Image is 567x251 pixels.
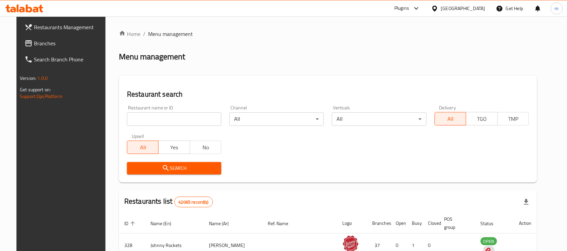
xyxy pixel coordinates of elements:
span: POS group [444,215,467,231]
div: Export file [518,194,534,210]
span: TMP [500,114,526,124]
div: OPEN [481,237,497,245]
span: Version: [20,74,36,83]
th: Open [391,213,407,234]
span: OPEN [481,238,497,245]
div: Total records count [174,197,213,207]
span: TGO [469,114,495,124]
span: 1.0.0 [37,74,48,83]
span: Restaurants Management [34,23,106,31]
span: Branches [34,39,106,47]
span: Yes [161,143,187,152]
span: All [130,143,156,152]
button: TMP [497,112,529,125]
button: All [435,112,466,125]
th: Branches [367,213,391,234]
span: All [438,114,464,124]
span: m [555,5,559,12]
button: Search [127,162,221,174]
div: Plugins [394,4,409,12]
h2: Menu management [119,51,185,62]
label: Upsell [132,134,144,139]
span: Menu management [148,30,193,38]
li: / [143,30,145,38]
div: All [332,112,426,126]
h2: Restaurant search [127,89,529,99]
button: Yes [158,141,190,154]
span: Name (En) [150,219,180,228]
nav: breadcrumb [119,30,537,38]
span: Name (Ar) [209,219,238,228]
th: Busy [407,213,423,234]
a: Search Branch Phone [19,51,111,67]
button: TGO [466,112,497,125]
div: All [229,112,324,126]
a: Branches [19,35,111,51]
span: No [193,143,219,152]
a: Support.OpsPlatform [20,92,62,101]
span: Search Branch Phone [34,55,106,63]
span: 42065 record(s) [175,199,213,205]
button: No [190,141,221,154]
span: ID [124,219,137,228]
h2: Restaurants list [124,196,213,207]
a: Restaurants Management [19,19,111,35]
button: All [127,141,159,154]
span: Search [132,164,216,172]
span: Ref. Name [268,219,297,228]
span: Status [481,219,503,228]
th: Closed [423,213,439,234]
a: Home [119,30,140,38]
th: Logo [337,213,367,234]
div: [GEOGRAPHIC_DATA] [441,5,485,12]
input: Search for restaurant name or ID.. [127,112,221,126]
label: Delivery [439,105,456,110]
span: Get support on: [20,85,51,94]
th: Action [514,213,537,234]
